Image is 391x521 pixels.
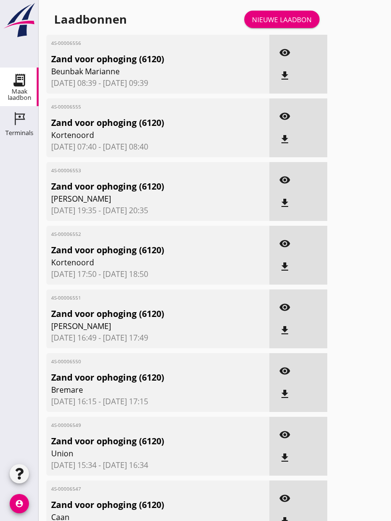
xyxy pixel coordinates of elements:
[279,197,291,209] i: file_download
[51,435,229,448] span: Zand voor ophoging (6120)
[279,302,291,313] i: visibility
[2,2,37,38] img: logo-small.a267ee39.svg
[51,448,229,459] span: Union
[51,103,229,110] span: 4S-00006555
[51,384,229,396] span: Bremare
[51,40,229,47] span: 4S-00006556
[51,358,229,365] span: 4S-00006550
[252,14,312,25] div: Nieuwe laadbon
[279,493,291,504] i: visibility
[279,452,291,464] i: file_download
[51,141,265,152] span: [DATE] 07:40 - [DATE] 08:40
[51,422,229,429] span: 4S-00006549
[279,261,291,273] i: file_download
[279,110,291,122] i: visibility
[51,320,229,332] span: [PERSON_NAME]
[51,294,229,302] span: 4S-00006551
[279,365,291,377] i: visibility
[51,307,229,320] span: Zand voor ophoging (6120)
[279,429,291,440] i: visibility
[51,231,229,238] span: 4S-00006552
[51,193,229,205] span: [PERSON_NAME]
[279,70,291,82] i: file_download
[51,244,229,257] span: Zand voor ophoging (6120)
[279,238,291,249] i: visibility
[279,134,291,145] i: file_download
[51,268,265,280] span: [DATE] 17:50 - [DATE] 18:50
[51,332,265,343] span: [DATE] 16:49 - [DATE] 17:49
[51,53,229,66] span: Zand voor ophoging (6120)
[279,47,291,58] i: visibility
[279,325,291,336] i: file_download
[51,77,265,89] span: [DATE] 08:39 - [DATE] 09:39
[51,498,229,511] span: Zand voor ophoging (6120)
[51,371,229,384] span: Zand voor ophoging (6120)
[51,485,229,493] span: 4S-00006547
[51,116,229,129] span: Zand voor ophoging (6120)
[51,66,229,77] span: Beunbak Marianne
[51,180,229,193] span: Zand voor ophoging (6120)
[10,494,29,513] i: account_circle
[279,174,291,186] i: visibility
[51,459,265,471] span: [DATE] 15:34 - [DATE] 16:34
[51,167,229,174] span: 4S-00006553
[54,12,127,27] div: Laadbonnen
[244,11,320,28] a: Nieuwe laadbon
[279,388,291,400] i: file_download
[51,257,229,268] span: Kortenoord
[51,396,265,407] span: [DATE] 16:15 - [DATE] 17:15
[51,129,229,141] span: Kortenoord
[51,205,265,216] span: [DATE] 19:35 - [DATE] 20:35
[5,130,33,136] div: Terminals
